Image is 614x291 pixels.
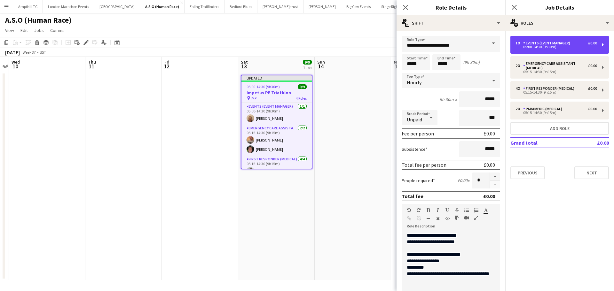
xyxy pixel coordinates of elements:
div: Fee per person [402,130,434,137]
div: 9h 30m x [440,96,457,102]
td: £0.00 [579,138,609,148]
button: Strikethrough [455,208,459,213]
button: Next [574,166,609,179]
h3: Impetus PE Triathlon [241,90,312,96]
span: Sat [241,59,248,65]
div: First Responder (Medical) [523,86,577,91]
span: Mon [394,59,402,65]
div: 4 x [516,86,523,91]
label: Subsistence [402,146,428,152]
div: £0.00 [588,41,597,45]
span: Hourly [407,79,421,86]
button: Italic [436,208,440,213]
span: 05:00-14:30 (9h30m) [247,84,280,89]
div: £0.00 [588,107,597,111]
button: Paste as plain text [455,215,459,220]
span: 4 Roles [296,96,307,101]
span: Sun [317,59,325,65]
div: Roles [505,15,614,31]
div: £0.00 [588,64,597,68]
div: £0.00 [483,193,495,199]
button: HTML Code [445,216,450,221]
button: Add role [510,122,609,135]
button: Previous [510,166,545,179]
button: Ordered List [474,208,478,213]
div: 05:00-14:30 (9h30m) [516,45,597,49]
span: 11 [87,63,96,70]
button: Stage Right Productions [376,0,425,13]
div: Total fee per person [402,162,446,168]
a: Jobs [32,26,46,34]
span: IMP [251,96,256,101]
span: 10 [11,63,20,70]
span: 14 [316,63,325,70]
button: Bold [426,208,430,213]
div: 2 x [516,107,523,111]
div: £0.00 [588,86,597,91]
h3: Job Details [505,3,614,11]
span: Unpaid [407,116,422,123]
div: Emergency Care Assistant (Medical) [523,61,588,70]
button: Horizontal Line [426,216,430,221]
div: 05:15-14:30 (9h15m) [516,111,597,114]
td: Grand total [510,138,579,148]
h1: A.S.O (Human Race) [5,15,72,25]
span: 9/9 [303,60,312,65]
button: Fullscreen [474,215,478,220]
button: [PERSON_NAME] [303,0,341,13]
div: Shift [397,15,505,31]
span: Jobs [34,27,44,33]
div: 1 x [516,41,523,45]
button: Undo [407,208,411,213]
div: Paramedic (Medical) [523,107,565,111]
span: View [5,27,14,33]
span: Edit [20,27,28,33]
span: 9/9 [298,84,307,89]
span: 13 [240,63,248,70]
button: [PERSON_NAME] trust [257,0,303,13]
span: Week 37 [21,50,37,55]
app-card-role: Events (Event Manager)1/105:00-14:30 (9h30m)[PERSON_NAME] [241,103,312,125]
a: Edit [18,26,30,34]
span: Fri [164,59,169,65]
div: 2 x [516,64,523,68]
div: Total fee [402,193,423,199]
button: Ampthill TC [13,0,43,13]
button: Unordered List [464,208,469,213]
span: Comms [50,27,65,33]
button: A.S.O (Human Race) [140,0,185,13]
button: Bedford Blues [224,0,257,13]
div: [DATE] [5,49,20,56]
div: £0.00 [484,130,495,137]
div: 1 Job [303,65,311,70]
a: View [3,26,17,34]
app-card-role: Emergency Care Assistant (Medical)2/205:15-14:30 (9h15m)[PERSON_NAME][PERSON_NAME] [241,125,312,156]
div: 05:15-14:30 (9h15m) [516,70,597,73]
button: Ealing Trailfinders [185,0,224,13]
button: Insert video [464,215,469,220]
div: BST [40,50,46,55]
div: Events (Event Manager) [523,41,573,45]
button: Clear Formatting [436,216,440,221]
button: [GEOGRAPHIC_DATA] [94,0,140,13]
button: Big Cow Events [341,0,376,13]
app-job-card: Updated05:00-14:30 (9h30m)9/9Impetus PE Triathlon IMP4 RolesEvents (Event Manager)1/105:00-14:30 ... [241,75,312,169]
button: Underline [445,208,450,213]
div: (9h 30m) [463,59,480,65]
span: Wed [12,59,20,65]
button: Increase [490,172,500,181]
div: Updated [241,75,312,80]
button: Text Color [484,208,488,213]
button: Redo [416,208,421,213]
div: £0.00 [484,162,495,168]
button: London Marathon Events [43,0,94,13]
span: 12 [163,63,169,70]
span: Thu [88,59,96,65]
div: 05:15-14:30 (9h15m) [516,91,597,94]
label: People required [402,178,435,183]
span: 15 [393,63,402,70]
div: £0.00 x [458,178,469,183]
a: Comms [48,26,67,34]
app-card-role: First Responder (Medical)4/405:15-14:30 (9h15m)[PERSON_NAME] [241,156,312,205]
